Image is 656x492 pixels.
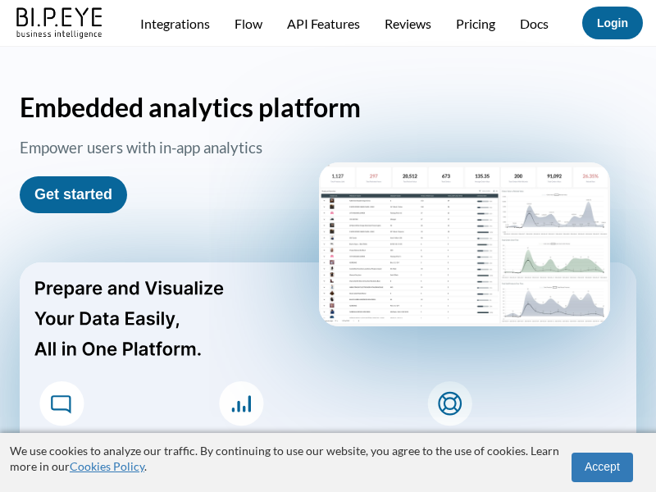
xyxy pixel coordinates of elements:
[597,16,628,30] a: Login
[456,16,495,31] a: Pricing
[287,16,360,31] a: API Features
[13,3,107,40] img: bipeye-logo
[34,186,112,203] a: Get started
[70,459,144,473] a: Cookies Policy
[20,139,311,162] h3: Empower users with in-app analytics
[235,16,262,31] a: Flow
[582,7,643,39] button: Login
[385,16,431,31] a: Reviews
[20,91,636,123] h1: Embedded analytics platform
[20,176,127,213] button: Get started
[319,162,610,326] img: homePageScreen2.png
[520,16,549,31] a: Docs
[572,453,633,482] button: Accept
[140,16,210,31] a: Integrations
[10,443,559,475] p: We use cookies to analyze our traffic. By continuing to use our website, you agree to the use of ...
